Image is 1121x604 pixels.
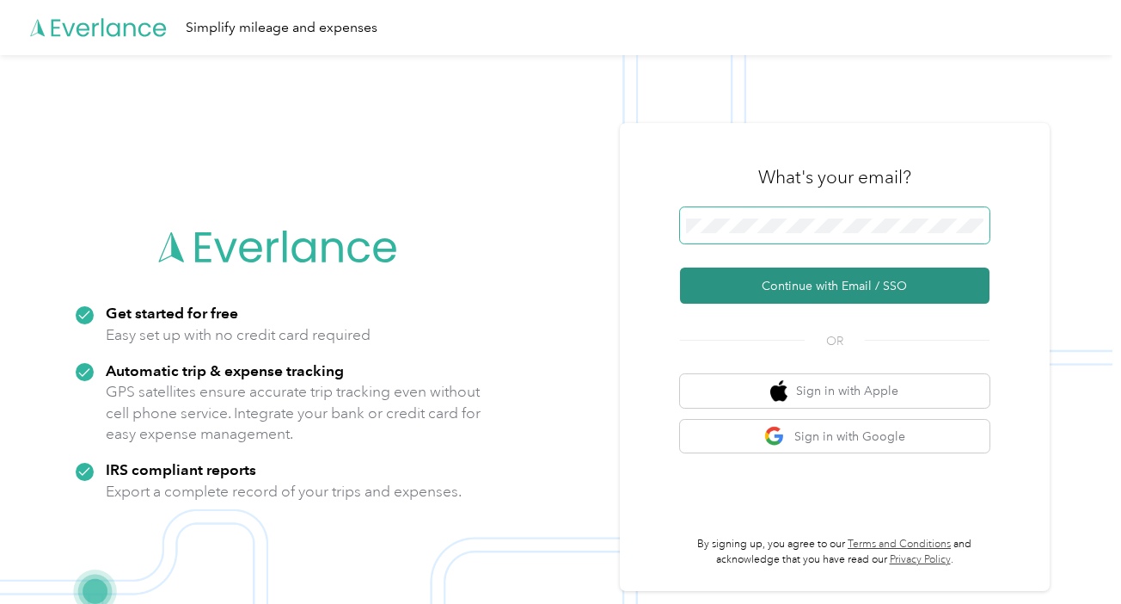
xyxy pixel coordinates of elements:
p: Easy set up with no credit card required [106,324,371,346]
p: By signing up, you agree to our and acknowledge that you have read our . [680,537,989,567]
strong: IRS compliant reports [106,460,256,478]
span: OR [805,332,865,350]
p: Export a complete record of your trips and expenses. [106,481,462,502]
strong: Get started for free [106,304,238,322]
img: google logo [764,426,786,447]
p: GPS satellites ensure accurate trip tracking even without cell phone service. Integrate your bank... [106,381,481,445]
img: apple logo [770,380,787,402]
h3: What's your email? [758,165,911,189]
a: Terms and Conditions [848,538,951,551]
div: Simplify mileage and expenses [186,17,377,39]
button: google logoSign in with Google [680,420,989,453]
button: apple logoSign in with Apple [680,374,989,408]
strong: Automatic trip & expense tracking [106,361,344,379]
a: Privacy Policy [890,553,951,566]
button: Continue with Email / SSO [680,268,989,304]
